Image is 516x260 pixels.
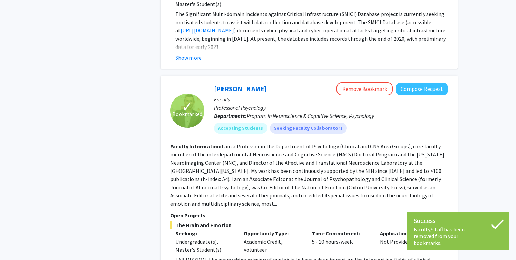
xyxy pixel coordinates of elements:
button: Show more [175,54,202,62]
p: Application Deadline: [380,229,438,237]
p: Seeking: [175,229,233,237]
span: ✓ [182,103,193,110]
iframe: Chat [5,229,29,255]
div: Not Provided [375,229,443,254]
button: Compose Request to Alexander Shackman [396,83,448,95]
p: Open Projects [170,211,448,219]
p: Opportunity Type: [244,229,302,237]
div: Faculty/staff has been removed from your bookmarks. [414,226,502,246]
span: Program in Neuroscience & Cognitive Science, Psychology [247,112,374,119]
div: 5 - 10 hours/week [307,229,375,254]
b: Faculty Information: [170,143,221,150]
div: Undergraduate(s), Master's Student(s) [175,237,233,254]
mat-chip: Seeking Faculty Collaborators [270,123,347,134]
p: The Significant Multi-domain Incidents against Critical Infrastructure (SMICI) Database project i... [175,10,448,51]
a: [URL][DOMAIN_NAME] [181,27,234,34]
button: Remove Bookmark [336,82,393,95]
p: Time Commitment: [312,229,370,237]
div: Success [414,216,502,226]
div: Academic Credit, Volunteer [239,229,307,254]
mat-chip: Accepting Students [214,123,267,134]
p: Faculty [214,95,448,104]
p: Professor of Psychology [214,104,448,112]
fg-read-more: I am a Professor in the Department of Psychology (Clinical and CNS Area Groups), core faculty mem... [170,143,444,207]
span: The Brain and Emotion [170,221,448,229]
a: [PERSON_NAME] [214,84,267,93]
b: Departments: [214,112,247,119]
span: Bookmarked [172,110,202,118]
